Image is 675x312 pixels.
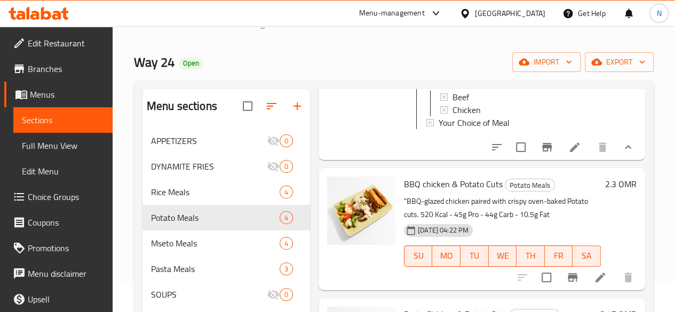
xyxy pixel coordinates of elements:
[4,82,113,107] a: Menus
[615,134,641,160] button: show more
[292,18,296,30] li: /
[545,245,573,267] button: FR
[180,17,288,31] a: Restaurants management
[4,30,113,56] a: Edit Restaurant
[28,37,104,50] span: Edit Restaurant
[142,205,310,230] div: Potato Meals4
[151,237,280,250] span: Mseto Meals
[342,18,346,30] li: /
[147,98,217,114] h2: Menu sections
[593,55,645,69] span: export
[28,216,104,229] span: Coupons
[622,141,634,154] svg: Show Choices
[28,267,104,280] span: Menu disclaimer
[493,248,513,263] span: WE
[489,245,517,267] button: WE
[404,195,601,221] p: "BBQ-glazed chicken paired with crispy oven-baked Potato cuts. 520 Kcal - 45g Pro - 44g Carb - 10...
[439,116,510,129] span: Your Choice of Meal
[280,238,292,249] span: 4
[590,134,615,160] button: delete
[484,134,510,160] button: sort-choices
[22,114,104,126] span: Sections
[521,248,541,263] span: TH
[535,266,558,289] span: Select to update
[267,288,280,301] svg: Inactive section
[404,176,503,192] span: BBQ chicken & Potato Cuts
[568,141,581,154] a: Edit menu item
[656,7,661,19] span: N
[585,52,654,72] button: export
[465,248,485,263] span: TU
[409,248,428,263] span: SU
[179,59,203,68] span: Open
[151,134,267,147] span: APPETIZERS
[280,162,292,172] span: 0
[404,245,433,267] button: SU
[151,211,280,224] div: Potato Meals
[510,136,532,158] span: Select to update
[13,158,113,184] a: Edit Menu
[505,179,554,191] span: Potato Meals
[28,242,104,254] span: Promotions
[280,136,292,146] span: 0
[28,62,104,75] span: Branches
[460,245,489,267] button: TU
[280,160,293,173] div: items
[22,165,104,178] span: Edit Menu
[517,245,545,267] button: TH
[605,177,637,191] h6: 2.3 OMR
[280,187,292,197] span: 4
[573,245,601,267] button: SA
[414,225,473,235] span: [DATE] 04:22 PM
[350,18,380,30] span: Sections
[142,179,310,205] div: Rice Meals4
[280,134,293,147] div: items
[28,293,104,306] span: Upsell
[280,288,293,301] div: items
[151,288,267,301] span: SOUPS
[505,179,555,191] div: Potato Meals
[267,160,280,173] svg: Inactive section
[134,50,174,74] span: Way 24
[179,57,203,70] div: Open
[560,265,585,290] button: Branch-specific-item
[280,262,293,275] div: items
[280,211,293,224] div: items
[259,93,284,119] span: Sort sections
[151,262,280,275] span: Pasta Meals
[452,91,469,103] span: Beef
[577,248,597,263] span: SA
[436,248,456,263] span: MO
[534,134,560,160] button: Branch-specific-item
[13,133,113,158] a: Full Menu View
[549,248,569,263] span: FR
[521,55,572,69] span: import
[359,7,425,20] div: Menu-management
[193,18,288,30] span: Restaurants management
[313,18,338,30] span: Menus
[594,271,607,284] a: Edit menu item
[280,264,292,274] span: 3
[327,177,395,245] img: BBQ chicken & Potato Cuts
[512,52,581,72] button: import
[4,184,113,210] a: Choice Groups
[284,93,310,119] button: Add section
[300,17,338,31] a: Menus
[134,18,168,30] a: Home
[22,139,104,152] span: Full Menu View
[452,103,481,116] span: Chicken
[615,265,641,290] button: delete
[142,230,310,256] div: Mseto Meals4
[236,95,259,117] span: Select all sections
[4,210,113,235] a: Coupons
[142,128,310,154] div: APPETIZERS0
[280,290,292,300] span: 0
[151,160,267,173] span: DYNAMITE FRIES
[13,107,113,133] a: Sections
[28,190,104,203] span: Choice Groups
[142,282,310,307] div: SOUPS0
[4,235,113,261] a: Promotions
